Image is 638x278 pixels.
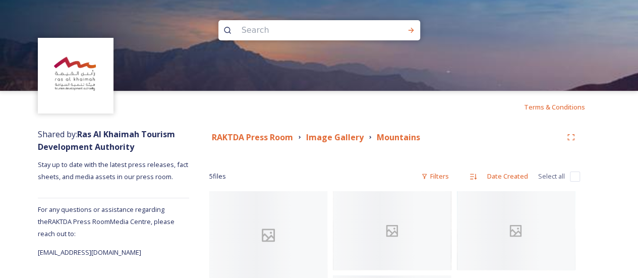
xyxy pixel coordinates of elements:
input: Search [237,19,375,41]
img: Logo_RAKTDA_RGB-01.png [39,39,112,113]
span: For any questions or assistance regarding the RAKTDA Press Room Media Centre, please reach out to: [38,205,175,238]
span: [EMAIL_ADDRESS][DOMAIN_NAME] [38,248,141,257]
div: Filters [416,166,454,186]
div: Date Created [482,166,533,186]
